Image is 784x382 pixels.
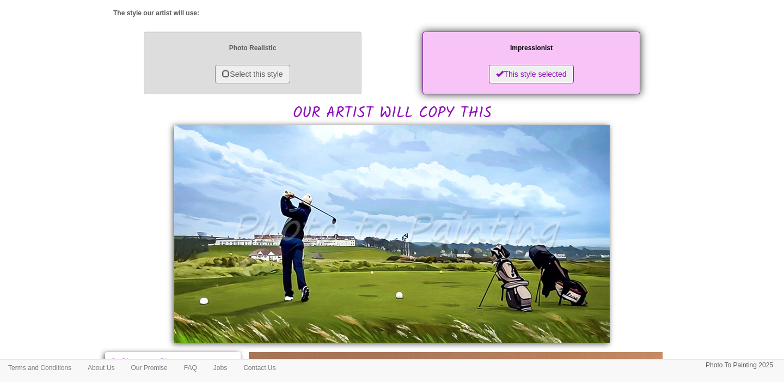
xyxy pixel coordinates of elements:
h2: OUR ARTIST WILL COPY THIS [113,29,671,122]
img: Oliver , please would you: [174,125,610,343]
label: The style our artist will use: [113,9,199,18]
p: Impressionist [433,43,629,54]
button: Select this style [215,65,290,83]
p: 2. Choose a Size: [111,358,235,367]
a: FAQ [176,360,205,376]
a: Jobs [205,360,235,376]
p: Photo Realistic [155,43,351,54]
a: Contact Us [235,360,284,376]
a: Our Promise [122,360,175,376]
button: This style selected [489,65,573,83]
p: Photo To Painting 2025 [706,360,773,371]
a: About Us [79,360,122,376]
